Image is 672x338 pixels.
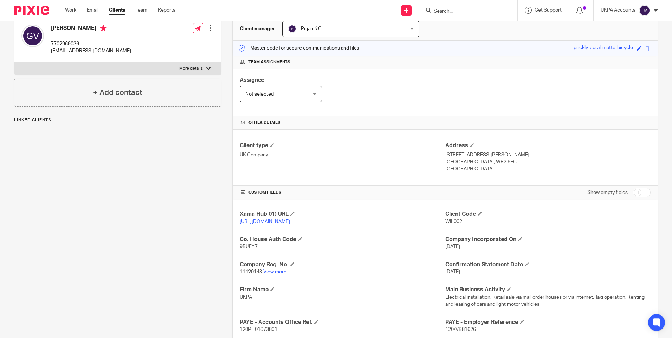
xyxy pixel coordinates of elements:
[240,269,262,274] span: 11420143
[445,261,651,268] h4: Confirmation Statement Date
[433,8,496,15] input: Search
[87,7,98,14] a: Email
[445,219,462,224] span: WIL002
[65,7,76,14] a: Work
[240,142,445,149] h4: Client type
[100,25,107,32] i: Primary
[263,269,286,274] a: View more
[288,25,296,33] img: svg%3E
[445,244,460,249] span: [DATE]
[14,6,49,15] img: Pixie
[240,319,445,326] h4: PAYE - Accounts Office Ref.
[51,40,131,47] p: 7702969036
[587,189,628,196] label: Show empty fields
[51,47,131,54] p: [EMAIL_ADDRESS][DOMAIN_NAME]
[179,66,203,71] p: More details
[21,25,44,47] img: svg%3E
[240,295,252,300] span: UKPA
[240,25,275,32] h3: Client manager
[445,286,651,293] h4: Main Business Activity
[445,210,651,218] h4: Client Code
[445,269,460,274] span: [DATE]
[445,158,651,165] p: [GEOGRAPHIC_DATA], WR2 6EG
[51,25,131,33] h4: [PERSON_NAME]
[240,327,277,332] span: 120PH01673801
[445,236,651,243] h4: Company Incorporated On
[301,26,323,31] span: Pujan K.C.
[93,87,142,98] h4: + Add contact
[240,236,445,243] h4: Co. House Auth Code
[238,45,359,52] p: Master code for secure communications and files
[445,319,651,326] h4: PAYE - Employer Reference
[158,7,175,14] a: Reports
[240,286,445,293] h4: Firm Name
[14,117,221,123] p: Linked clients
[639,5,650,16] img: svg%3E
[445,151,651,158] p: [STREET_ADDRESS][PERSON_NAME]
[240,210,445,218] h4: Xama Hub 01) URL
[535,8,562,13] span: Get Support
[136,7,147,14] a: Team
[601,7,635,14] p: UKPA Accounts
[445,142,651,149] h4: Address
[240,190,445,195] h4: CUSTOM FIELDS
[248,120,280,125] span: Other details
[245,92,274,97] span: Not selected
[240,77,264,83] span: Assignee
[240,244,258,249] span: 9BUFY7
[445,295,645,307] span: Electrical installation, Retail sale via mail order houses or via Internet, Taxi operation, Renti...
[445,327,476,332] span: 120/VB81626
[445,165,651,173] p: [GEOGRAPHIC_DATA]
[240,219,290,224] a: [URL][DOMAIN_NAME]
[248,59,290,65] span: Team assignments
[240,261,445,268] h4: Company Reg. No.
[240,151,445,158] p: UK Company
[109,7,125,14] a: Clients
[574,44,633,52] div: prickly-coral-matte-bicycle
